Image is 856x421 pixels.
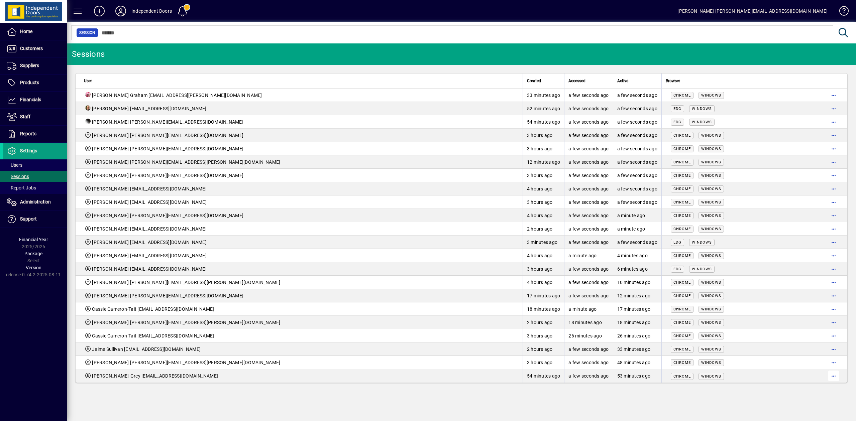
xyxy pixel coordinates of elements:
[92,319,280,326] span: [PERSON_NAME] [PERSON_NAME][EMAIL_ADDRESS][PERSON_NAME][DOMAIN_NAME]
[564,236,613,249] td: a few seconds ago
[613,316,661,329] td: 18 minutes ago
[26,265,41,270] span: Version
[92,292,243,299] span: [PERSON_NAME] [PERSON_NAME][EMAIL_ADDRESS][DOMAIN_NAME]
[20,97,41,102] span: Financials
[666,279,800,286] div: Mozilla/5.0 (Windows NT 10.0; Win64; x64) AppleWebKit/537.36 (KHTML, like Gecko) Chrome/139.0.0.0...
[3,194,67,210] a: Administration
[3,75,67,91] a: Products
[564,129,613,142] td: a few seconds ago
[701,187,721,191] span: Windows
[523,209,564,222] td: 4 hours ago
[666,319,800,326] div: Mozilla/5.0 (Windows NT 10.0; Win64; x64) AppleWebKit/537.36 (KHTML, like Gecko) Chrome/139.0.0.0...
[92,252,207,259] span: [PERSON_NAME] [EMAIL_ADDRESS][DOMAIN_NAME]
[523,356,564,369] td: 3 hours ago
[613,369,661,383] td: 53 minutes ago
[92,306,214,312] span: Cassie Cameron-Tait [EMAIL_ADDRESS][DOMAIN_NAME]
[564,329,613,342] td: 26 minutes ago
[564,289,613,302] td: a few seconds ago
[673,120,681,124] span: Edg
[673,374,691,379] span: Chrome
[564,169,613,182] td: a few seconds ago
[613,302,661,316] td: 17 minutes ago
[523,182,564,195] td: 4 hours ago
[24,251,42,256] span: Package
[666,158,800,165] div: Mozilla/5.0 (Windows NT 10.0; Win64; x64) AppleWebKit/537.36 (KHTML, like Gecko) Chrome/139.0.0.0...
[523,369,564,383] td: 54 minutes ago
[673,294,691,298] span: Chrome
[523,289,564,302] td: 17 minutes ago
[523,222,564,236] td: 2 hours ago
[92,199,207,205] span: [PERSON_NAME] [EMAIL_ADDRESS][DOMAIN_NAME]
[92,373,218,379] span: [PERSON_NAME]-Grey [EMAIL_ADDRESS][DOMAIN_NAME]
[89,5,110,17] button: Add
[666,345,800,353] div: Mozilla/5.0 (Windows NT 10.0; Win64; x64) AppleWebKit/537.36 (KHTML, like Gecko) Chrome/139.0.0.0...
[701,294,721,298] span: Windows
[92,105,207,112] span: [PERSON_NAME] [EMAIL_ADDRESS][DOMAIN_NAME]
[92,212,243,219] span: [PERSON_NAME] [PERSON_NAME][EMAIL_ADDRESS][DOMAIN_NAME]
[564,356,613,369] td: a few seconds ago
[673,200,691,204] span: Chrome
[828,304,839,314] button: More options
[701,254,721,258] span: Windows
[523,195,564,209] td: 3 hours ago
[673,361,691,365] span: Chrome
[613,89,661,102] td: a few seconds ago
[564,209,613,222] td: a few seconds ago
[613,262,661,276] td: 6 minutes ago
[613,342,661,356] td: 33 minutes ago
[523,115,564,129] td: 54 minutes ago
[828,317,839,328] button: More options
[673,307,691,311] span: Chrome
[20,114,30,119] span: Staff
[3,109,67,125] a: Staff
[131,6,172,16] div: Independent Doors
[92,279,280,286] span: [PERSON_NAME] [PERSON_NAME][EMAIL_ADDRESS][PERSON_NAME][DOMAIN_NAME]
[666,172,800,179] div: Mozilla/5.0 (Windows NT 10.0; Win64; x64) AppleWebKit/537.36 (KHTML, like Gecko) Chrome/139.0.0.0...
[84,77,92,85] span: User
[673,280,691,285] span: Chrome
[701,280,721,285] span: Windows
[701,374,721,379] span: Windows
[666,373,800,380] div: Mozilla/5.0 (Windows NT 10.0; Win64; x64) AppleWebKit/537.36 (KHTML, like Gecko) Chrome/139.0.0.0...
[673,320,691,325] span: Chrome
[828,210,839,221] button: More options
[828,250,839,261] button: More options
[92,359,280,366] span: [PERSON_NAME] [PERSON_NAME][EMAIL_ADDRESS][PERSON_NAME][DOMAIN_NAME]
[617,77,628,85] span: Active
[523,276,564,289] td: 4 hours ago
[613,182,661,195] td: a few seconds ago
[666,212,800,219] div: Mozilla/5.0 (Windows NT 10.0; Win64; x64) AppleWebKit/537.36 (KHTML, like Gecko) Chrome/139.0.0.0...
[828,130,839,141] button: More options
[613,115,661,129] td: a few seconds ago
[20,29,32,34] span: Home
[666,185,800,192] div: Mozilla/5.0 (Windows NT 10.0; Win64; x64) AppleWebKit/537.36 (KHTML, like Gecko) Chrome/139.0.0.0...
[564,369,613,383] td: a few seconds ago
[7,185,36,190] span: Report Jobs
[828,277,839,288] button: More options
[3,57,67,74] a: Suppliers
[692,240,712,245] span: Windows
[666,118,800,125] div: Mozilla/5.0 (Windows NT 10.0; Win64; x64) AppleWebKit/537.36 (KHTML, like Gecko) Chrome/139.0.0.0...
[72,49,105,59] div: Sessions
[613,222,661,236] td: a minute ago
[564,102,613,115] td: a few seconds ago
[523,102,564,115] td: 52 minutes ago
[523,329,564,342] td: 3 hours ago
[701,93,721,98] span: Windows
[666,239,800,246] div: Mozilla/5.0 (Windows NT 10.0; Win64; x64) AppleWebKit/537.36 (KHTML, like Gecko) Chrome/139.0.0.0...
[20,46,43,51] span: Customers
[7,162,22,168] span: Users
[92,92,262,99] span: [PERSON_NAME] Graham [EMAIL_ADDRESS][PERSON_NAME][DOMAIN_NAME]
[701,347,721,352] span: Windows
[666,265,800,272] div: Mozilla/5.0 (Windows NT 10.0; Win64; x64) AppleWebKit/537.36 (KHTML, like Gecko) Chrome/139.0.0.0...
[666,305,800,312] div: Mozilla/5.0 (Windows NT 10.0; Win64; x64) AppleWebKit/537.36 (KHTML, like Gecko) Chrome/139.0.0.0...
[79,29,95,36] span: Session
[701,307,721,311] span: Windows
[92,132,243,139] span: [PERSON_NAME] [PERSON_NAME][EMAIL_ADDRESS][DOMAIN_NAME]
[20,80,39,85] span: Products
[666,132,800,139] div: Mozilla/5.0 (Windows NT 10.0; Win64; x64) AppleWebKit/537.36 (KHTML, like Gecko) Chrome/139.0.0.0...
[673,107,681,111] span: Edg
[673,254,691,258] span: Chrome
[701,173,721,178] span: Windows
[828,264,839,274] button: More options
